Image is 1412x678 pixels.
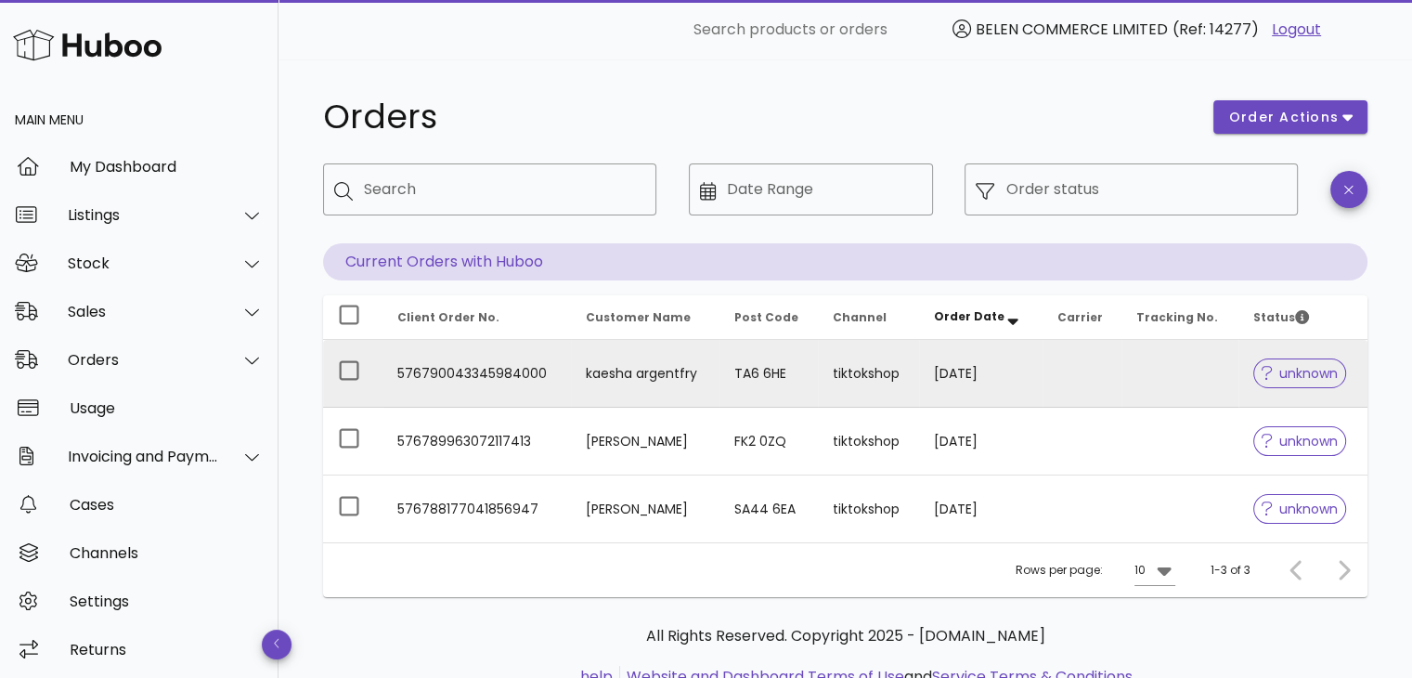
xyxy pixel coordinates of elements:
p: All Rights Reserved. Copyright 2025 - [DOMAIN_NAME] [338,625,1353,647]
th: Tracking No. [1121,295,1238,340]
td: TA6 6HE [719,340,818,408]
button: order actions [1213,100,1367,134]
div: Usage [70,399,264,417]
td: kaesha argentfry [571,340,719,408]
span: Client Order No. [397,309,499,325]
span: Post Code [734,309,798,325]
span: Channel [833,309,887,325]
h1: Orders [323,100,1191,134]
span: order actions [1228,108,1340,127]
td: [PERSON_NAME] [571,476,719,542]
td: FK2 0ZQ [719,408,818,476]
div: 10 [1134,562,1146,579]
td: tiktokshop [818,476,919,542]
div: Stock [68,254,219,272]
th: Post Code [719,295,818,340]
span: (Ref: 14277) [1172,19,1259,40]
div: 10Rows per page: [1134,555,1175,585]
div: Channels [70,544,264,562]
span: Order Date [934,308,1004,324]
td: tiktokshop [818,340,919,408]
td: 576788177041856947 [382,476,571,542]
div: Listings [68,206,219,224]
span: Status [1253,309,1309,325]
div: Invoicing and Payments [68,448,219,465]
th: Channel [818,295,919,340]
td: [PERSON_NAME] [571,408,719,476]
td: [DATE] [919,340,1043,408]
td: [DATE] [919,408,1043,476]
span: unknown [1262,367,1338,380]
span: unknown [1262,502,1338,515]
th: Client Order No. [382,295,571,340]
div: Cases [70,496,264,514]
div: Rows per page: [1016,543,1175,597]
td: 576789963072117413 [382,408,571,476]
span: Customer Name [586,309,691,325]
td: 576790043345984000 [382,340,571,408]
span: Tracking No. [1136,309,1218,325]
div: Returns [70,641,264,658]
div: Sales [68,303,219,320]
div: My Dashboard [70,158,264,176]
div: 1-3 of 3 [1211,562,1250,579]
img: Huboo Logo [13,25,162,65]
td: SA44 6EA [719,476,818,542]
td: tiktokshop [818,408,919,476]
span: BELEN COMMERCE LIMITED [976,19,1168,40]
td: [DATE] [919,476,1043,542]
a: Logout [1272,19,1321,41]
div: Orders [68,351,219,369]
span: Carrier [1057,309,1103,325]
th: Customer Name [571,295,719,340]
p: Current Orders with Huboo [323,243,1367,280]
th: Status [1238,295,1367,340]
th: Order Date: Sorted descending. Activate to remove sorting. [919,295,1043,340]
th: Carrier [1043,295,1121,340]
div: Settings [70,593,264,610]
span: unknown [1262,435,1338,448]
